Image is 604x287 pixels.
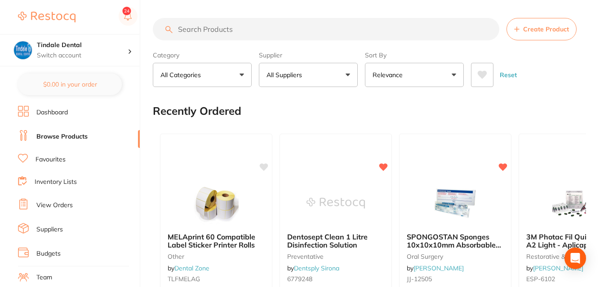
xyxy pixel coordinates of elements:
[168,253,265,260] small: other
[36,201,73,210] a: View Orders
[153,105,241,117] h2: Recently Ordered
[14,41,32,59] img: Tindale Dental
[506,18,577,40] button: Create Product
[287,275,384,283] small: 6779248
[36,249,61,258] a: Budgets
[160,70,204,79] p: All Categories
[18,74,122,95] button: $0.00 in your order
[407,233,504,249] b: SPONGOSTAN Sponges 10x10x10mm Absorbable Gelatin Pack of 24
[564,248,586,269] div: Open Intercom Messenger
[365,51,464,59] label: Sort By
[365,63,464,87] button: Relevance
[168,264,209,272] span: by
[153,18,499,40] input: Search Products
[407,275,504,283] small: JJ-12505
[526,264,583,272] span: by
[37,51,128,60] p: Switch account
[18,7,75,27] a: Restocq Logo
[36,225,63,234] a: Suppliers
[36,132,88,141] a: Browse Products
[533,264,583,272] a: [PERSON_NAME]
[36,108,68,117] a: Dashboard
[153,51,252,59] label: Category
[407,253,504,260] small: oral surgery
[187,181,245,226] img: MELAprint 60 Compatible Label Sticker Printer Rolls
[287,253,384,260] small: preventative
[306,181,365,226] img: Dentosept Clean 1 Litre Disinfection Solution
[168,233,265,249] b: MELAprint 60 Compatible Label Sticker Printer Rolls
[153,63,252,87] button: All Categories
[523,26,569,33] span: Create Product
[259,63,358,87] button: All Suppliers
[497,63,520,87] button: Reset
[36,273,52,282] a: Team
[37,41,128,50] h4: Tindale Dental
[287,233,384,249] b: Dentosept Clean 1 Litre Disinfection Solution
[266,70,306,79] p: All Suppliers
[35,178,77,187] a: Inventory Lists
[259,51,358,59] label: Supplier
[168,275,265,283] small: TLFMELAG
[546,181,604,226] img: 3M Photac Fil Quick - Shade A2 Light - Aplicap, 50-Pack
[426,181,484,226] img: SPONGOSTAN Sponges 10x10x10mm Absorbable Gelatin Pack of 24
[413,264,464,272] a: [PERSON_NAME]
[174,264,209,272] a: Dental Zone
[287,264,339,272] span: by
[407,264,464,272] span: by
[18,12,75,22] img: Restocq Logo
[36,155,66,164] a: Favourites
[373,70,406,79] p: Relevance
[294,264,339,272] a: Dentsply Sirona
